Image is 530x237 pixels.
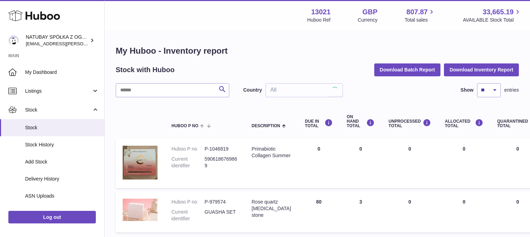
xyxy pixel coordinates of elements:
[405,17,436,23] span: Total sales
[516,199,519,205] span: 0
[463,17,522,23] span: AVAILABLE Stock Total
[347,115,375,129] div: ON HAND Total
[405,7,436,23] a: 807.87 Total sales
[116,45,519,56] h1: My Huboo - Inventory report
[205,146,238,152] dd: P-1046819
[252,146,291,159] div: Primabiotic Collagen Summer
[307,17,331,23] div: Huboo Ref
[382,139,438,188] td: 0
[445,119,483,128] div: ALLOCATED Total
[311,7,331,17] strong: 13021
[483,7,514,17] span: 33,665.19
[461,87,474,93] label: Show
[26,41,140,46] span: [EMAIL_ADDRESS][PERSON_NAME][DOMAIN_NAME]
[438,139,490,188] td: 0
[123,146,158,179] img: product image
[374,63,441,76] button: Download Batch Report
[438,192,490,232] td: 0
[243,87,262,93] label: Country
[171,209,205,222] dt: Current identifier
[305,119,333,128] div: DUE IN TOTAL
[116,65,175,75] h2: Stock with Huboo
[516,146,519,152] span: 0
[389,119,431,128] div: UNPROCESSED Total
[25,107,92,113] span: Stock
[8,35,19,46] img: kacper.antkowski@natubay.pl
[298,192,340,232] td: 80
[25,193,99,199] span: ASN Uploads
[25,69,99,76] span: My Dashboard
[362,7,377,17] strong: GBP
[340,139,382,188] td: 0
[205,209,238,222] dd: GUASHA SET
[8,211,96,223] a: Log out
[171,156,205,169] dt: Current identifier
[171,124,198,128] span: Huboo P no
[252,124,280,128] span: Description
[358,17,378,23] div: Currency
[25,176,99,182] span: Delivery History
[382,192,438,232] td: 0
[26,34,89,47] div: NATUBAY SPÓŁKA Z OGRANICZONĄ ODPOWIEDZIALNOŚCIĄ
[25,124,99,131] span: Stock
[205,199,238,205] dd: P-979574
[298,139,340,188] td: 0
[25,142,99,148] span: Stock History
[123,199,158,221] img: product image
[504,87,519,93] span: entries
[252,199,291,219] div: Rose quartz [MEDICAL_DATA] stone
[171,146,205,152] dt: Huboo P no
[25,159,99,165] span: Add Stock
[406,7,428,17] span: 807.87
[444,63,519,76] button: Download Inventory Report
[463,7,522,23] a: 33,665.19 AVAILABLE Stock Total
[171,199,205,205] dt: Huboo P no
[340,192,382,232] td: 3
[25,88,92,94] span: Listings
[205,156,238,169] dd: 5906186769869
